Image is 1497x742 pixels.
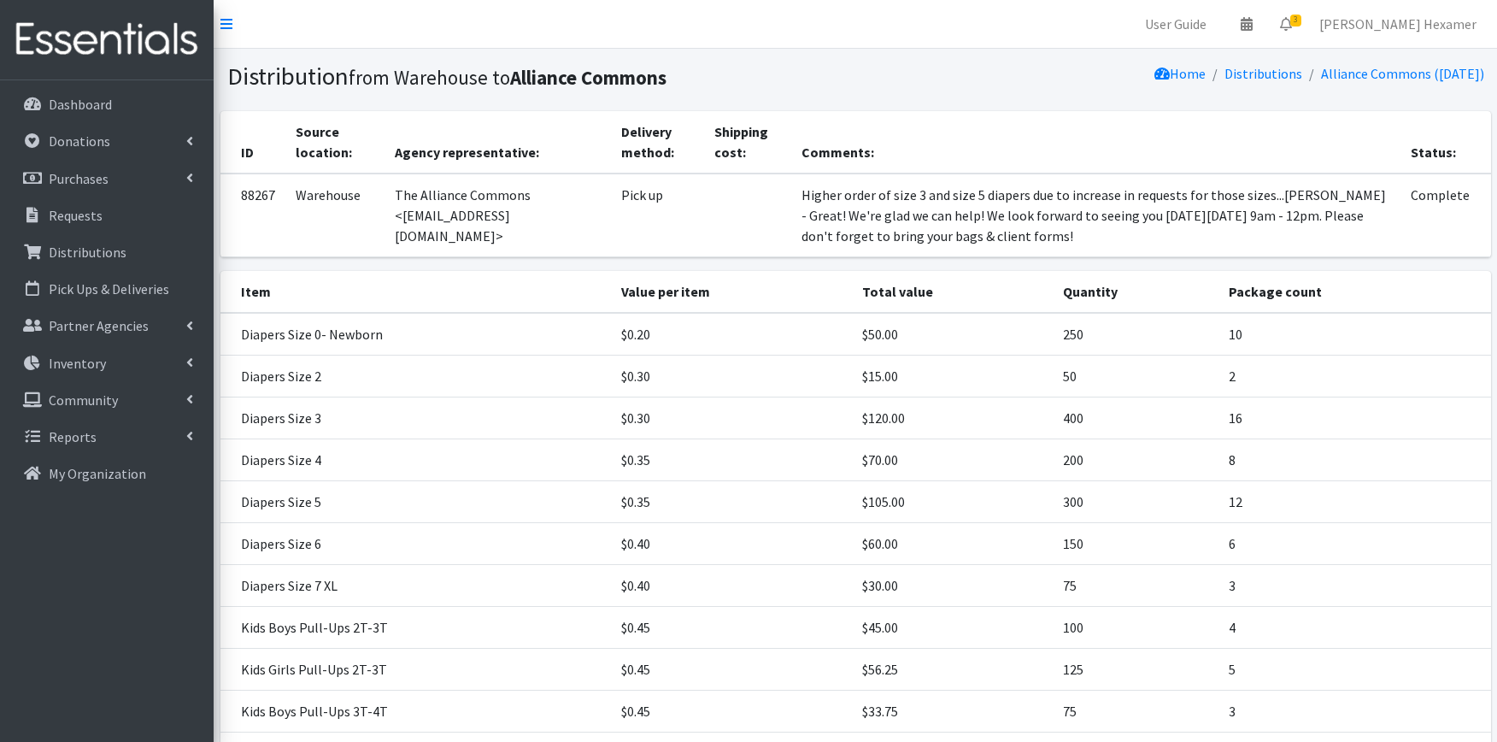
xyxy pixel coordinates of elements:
[7,87,207,121] a: Dashboard
[385,111,612,174] th: Agency representative:
[7,309,207,343] a: Partner Agencies
[1266,7,1306,41] a: 3
[285,174,385,257] td: Warehouse
[611,174,704,257] td: Pick up
[220,522,612,564] td: Diapers Size 6
[1218,522,1491,564] td: 6
[510,65,666,90] b: Alliance Commons
[611,313,852,356] td: $0.20
[7,272,207,306] a: Pick Ups & Deliveries
[7,235,207,269] a: Distributions
[49,317,149,334] p: Partner Agencies
[1321,65,1484,82] a: Alliance Commons ([DATE])
[49,428,97,445] p: Reports
[611,111,704,174] th: Delivery method:
[852,480,1053,522] td: $105.00
[611,480,852,522] td: $0.35
[1218,564,1491,606] td: 3
[852,439,1053,480] td: $70.00
[220,111,285,174] th: ID
[611,439,852,480] td: $0.35
[1154,65,1206,82] a: Home
[852,648,1053,690] td: $56.25
[1053,271,1218,313] th: Quantity
[49,355,106,372] p: Inventory
[220,397,612,439] td: Diapers Size 3
[1306,7,1490,41] a: [PERSON_NAME] Hexamer
[611,690,852,732] td: $0.45
[611,606,852,648] td: $0.45
[49,244,126,261] p: Distributions
[852,522,1053,564] td: $60.00
[220,690,612,732] td: Kids Boys Pull-Ups 3T-4T
[49,465,146,482] p: My Organization
[7,11,207,68] img: HumanEssentials
[611,564,852,606] td: $0.40
[1053,397,1218,439] td: 400
[1053,313,1218,356] td: 250
[852,355,1053,397] td: $15.00
[611,355,852,397] td: $0.30
[1053,690,1218,732] td: 75
[220,480,612,522] td: Diapers Size 5
[49,170,109,187] p: Purchases
[1218,271,1491,313] th: Package count
[220,439,612,480] td: Diapers Size 4
[349,65,666,90] small: from Warehouse to
[1218,397,1491,439] td: 16
[1218,690,1491,732] td: 3
[1053,648,1218,690] td: 125
[1053,606,1218,648] td: 100
[7,162,207,196] a: Purchases
[611,271,852,313] th: Value per item
[791,174,1401,257] td: Higher order of size 3 and size 5 diapers due to increase in requests for those sizes...[PERSON_N...
[852,313,1053,356] td: $50.00
[7,346,207,380] a: Inventory
[1053,522,1218,564] td: 150
[49,96,112,113] p: Dashboard
[1218,480,1491,522] td: 12
[1218,439,1491,480] td: 8
[1053,439,1218,480] td: 200
[611,397,852,439] td: $0.30
[1131,7,1220,41] a: User Guide
[285,111,385,174] th: Source location:
[704,111,791,174] th: Shipping cost:
[1218,606,1491,648] td: 4
[7,383,207,417] a: Community
[1053,564,1218,606] td: 75
[1400,111,1490,174] th: Status:
[220,564,612,606] td: Diapers Size 7 XL
[220,271,612,313] th: Item
[7,456,207,491] a: My Organization
[220,648,612,690] td: Kids Girls Pull-Ups 2T-3T
[220,174,285,257] td: 88267
[1290,15,1301,26] span: 3
[1218,313,1491,356] td: 10
[220,355,612,397] td: Diapers Size 2
[1053,480,1218,522] td: 300
[7,420,207,454] a: Reports
[7,198,207,233] a: Requests
[852,606,1053,648] td: $45.00
[385,174,612,257] td: The Alliance Commons <[EMAIL_ADDRESS][DOMAIN_NAME]>
[49,207,103,224] p: Requests
[1218,355,1491,397] td: 2
[49,280,169,297] p: Pick Ups & Deliveries
[852,397,1053,439] td: $120.00
[220,606,612,648] td: Kids Boys Pull-Ups 2T-3T
[49,392,118,409] p: Community
[852,690,1053,732] td: $33.75
[852,564,1053,606] td: $30.00
[49,132,110,150] p: Donations
[1053,355,1218,397] td: 50
[227,62,849,91] h1: Distribution
[1224,65,1302,82] a: Distributions
[7,124,207,158] a: Donations
[611,648,852,690] td: $0.45
[791,111,1401,174] th: Comments:
[220,313,612,356] td: Diapers Size 0- Newborn
[1400,174,1490,257] td: Complete
[611,522,852,564] td: $0.40
[1218,648,1491,690] td: 5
